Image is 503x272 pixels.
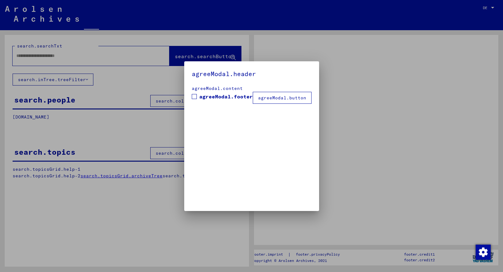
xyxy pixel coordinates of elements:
[253,92,312,104] button: agreeModal.button
[192,69,312,79] h5: agreeModal.header
[192,85,312,92] div: agreeModal.content
[475,244,490,259] div: Zustimmung ändern
[476,245,491,260] img: Zustimmung ändern
[199,93,253,100] span: agreeModal.footer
